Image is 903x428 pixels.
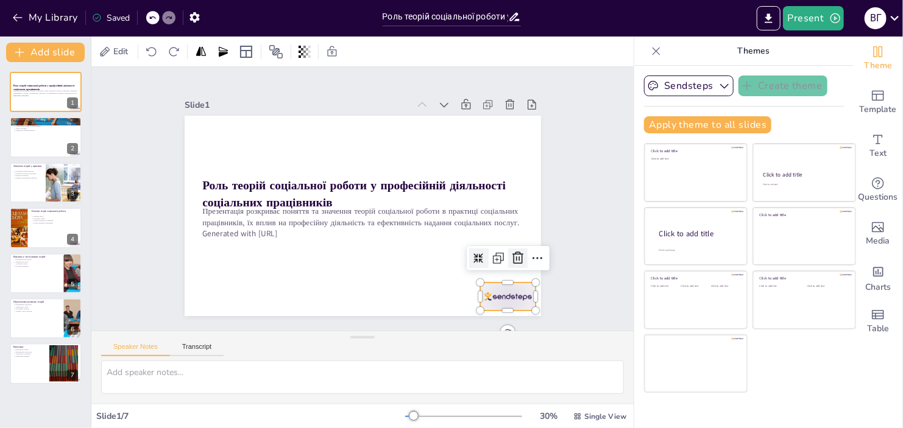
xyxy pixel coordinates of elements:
p: Активна участь клієнтів [13,310,60,313]
p: Підвищення стандартів [13,304,60,306]
div: Click to add title [760,212,847,217]
p: Аналіз ситуацій [13,127,78,129]
p: Розуміння потреб клієнтів [13,170,42,172]
p: Значення теорій у практиці [13,164,42,168]
div: Add charts and graphs [854,256,902,300]
div: Click to add text [681,285,709,288]
p: Основні теорії [31,216,78,218]
p: Перспективи розвитку теорій [13,300,60,304]
div: Add images, graphics, shapes or video [854,212,902,256]
div: Click to add title [659,228,737,239]
span: Questions [859,191,898,204]
div: Click to add text [711,285,738,288]
div: 4 [10,208,82,248]
p: Themes [666,37,841,66]
div: 5 [10,253,82,293]
div: 1 [67,97,78,108]
p: Оцінка результатів [13,175,42,177]
div: 7 [67,370,78,381]
div: Get real-time input from your audience [854,168,902,212]
span: Media [866,234,890,248]
div: Click to add text [763,183,844,186]
p: Теорія соціального навчання [31,220,78,222]
p: Generated with [URL] [13,94,78,97]
div: Click to add title [651,149,738,153]
p: Професійні навички [13,356,46,358]
div: 1 [10,72,82,112]
p: Ефективність діяльності [13,351,46,354]
div: Click to add title [763,171,845,178]
p: Розробка стратегій втручання [13,172,42,175]
p: Презентація розкриває поняття та значення теорій соціальної роботи в практиці соціальних працівни... [202,206,523,228]
p: Розвиток професійних навичок [13,177,42,179]
div: 6 [10,298,82,339]
p: Реакція на потреби клієнтів [13,129,78,132]
p: Generated with [URL] [202,228,523,239]
p: Адаптація та розвиток [13,353,46,356]
div: Add text boxes [854,124,902,168]
p: Теорії пояснюють соціальні явища [13,122,78,125]
button: Sendsteps [644,75,734,96]
div: 2 [67,143,78,154]
button: Create theme [738,75,827,96]
button: Transcript [170,343,224,356]
div: 4 [67,234,78,245]
div: 5 [67,279,78,290]
div: В Г [865,7,887,29]
span: Edit [111,46,130,57]
div: 30 % [534,410,564,422]
div: Add a table [854,300,902,343]
p: Системна теорія [31,218,78,220]
div: Click to add text [651,285,679,288]
div: 7 [10,343,82,384]
p: Постійне навчання [13,265,60,267]
span: Table [867,322,889,335]
div: Slide 1 / 7 [96,410,405,422]
div: Layout [236,42,256,61]
p: Визначення теорій соціальної роботи [13,119,78,123]
p: Презентація розкриває поняття та значення теорій соціальної роботи в практиці соціальних працівни... [13,90,78,94]
button: Speaker Notes [101,343,170,356]
p: Адаптація теорій [13,263,60,265]
button: Present [783,6,844,30]
p: Виклики у застосуванні теорій [13,255,60,259]
p: Важливість теорій [13,349,46,351]
p: Інноваційні підходи [13,308,60,310]
span: Single View [584,412,626,421]
span: Charts [865,281,891,294]
p: Адаптація до змін [13,306,60,308]
div: Click to add title [651,276,738,281]
input: Insert title [383,8,508,26]
button: My Library [9,8,83,27]
p: Основні теорії соціальної роботи [31,209,78,213]
strong: Роль теорій соціальної роботи у професійній діяльності соціальних працівників [13,85,74,91]
p: Висновки [13,346,46,349]
div: 6 [67,324,78,335]
p: Теорія емоційної підтримки [31,222,78,225]
strong: Роль теорій соціальної роботи у професійній діяльності соціальних працівників [202,178,506,211]
span: Text [869,147,887,160]
div: Click to add text [760,285,798,288]
button: Export to PowerPoint [757,6,781,30]
button: Apply theme to all slides [644,116,771,133]
div: 3 [10,163,82,203]
button: Add slide [6,43,85,62]
p: Соціальні проблеми та їх вирішення [13,125,78,127]
button: В Г [865,6,887,30]
div: 2 [10,117,82,157]
div: Change the overall theme [854,37,902,80]
span: Theme [864,59,892,72]
span: Template [860,103,897,116]
div: Saved [92,12,130,24]
div: Click to add text [807,285,846,288]
div: Add ready made slides [854,80,902,124]
div: Slide 1 [185,99,409,111]
p: Різноманітність потреб [13,258,60,261]
div: Click to add body [659,248,736,251]
span: Position [269,44,283,59]
div: Click to add text [651,158,738,161]
p: Обмежені ресурси [13,261,60,263]
div: Click to add title [760,276,847,281]
div: 3 [67,188,78,199]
